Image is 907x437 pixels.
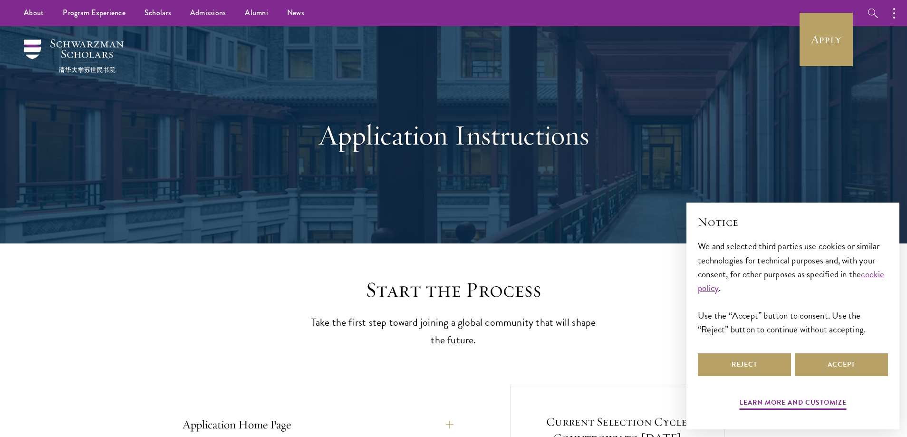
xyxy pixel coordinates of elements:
[740,397,847,411] button: Learn more and customize
[306,277,601,303] h2: Start the Process
[698,239,888,336] div: We and selected third parties use cookies or similar technologies for technical purposes and, wit...
[698,267,885,295] a: cookie policy
[24,39,124,73] img: Schwarzman Scholars
[698,214,888,230] h2: Notice
[795,353,888,376] button: Accept
[800,13,853,66] a: Apply
[306,314,601,349] p: Take the first step toward joining a global community that will shape the future.
[183,413,453,436] button: Application Home Page
[289,118,618,152] h1: Application Instructions
[698,353,791,376] button: Reject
